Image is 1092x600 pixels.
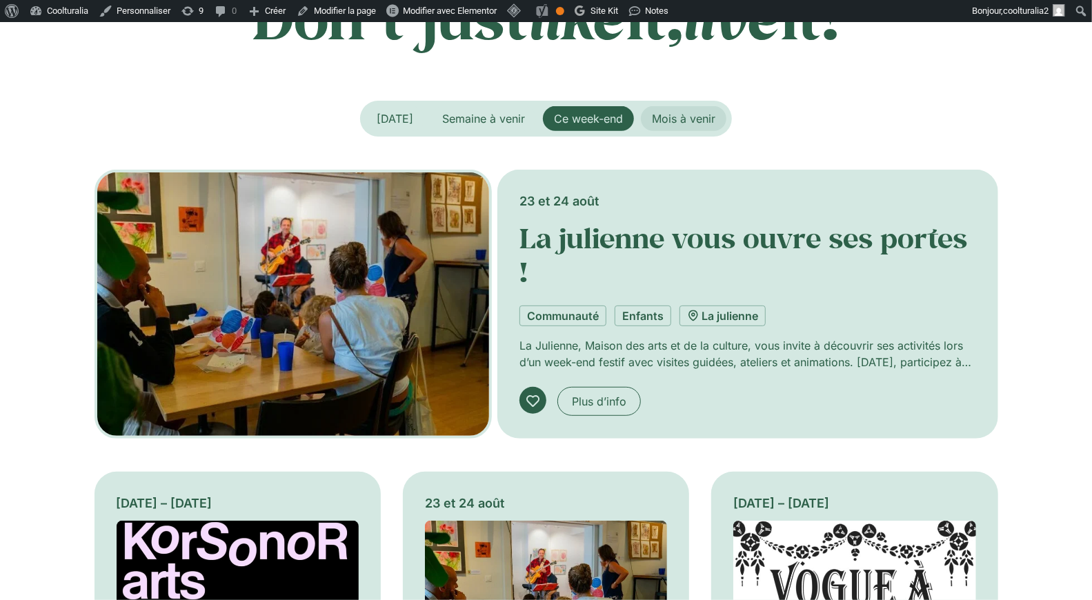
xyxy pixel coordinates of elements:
[519,337,975,370] p: La Julienne, Maison des arts et de la culture, vous invite à découvrir ses activités lors d’un we...
[425,494,667,512] div: 23 et 24 août
[403,6,497,16] span: Modifier avec Elementor
[679,306,766,326] a: La julienne
[519,306,606,326] a: Communauté
[377,112,413,126] span: [DATE]
[1003,6,1049,16] span: coolturalia2
[557,387,641,416] a: Plus d’info
[442,112,525,126] span: Semaine à venir
[590,6,618,16] span: Site Kit
[519,220,967,290] a: La julienne vous ouvre ses portes !
[733,494,975,512] div: [DATE] – [DATE]
[652,112,715,126] span: Mois à venir
[519,192,975,210] div: 23 et 24 août
[615,306,671,326] a: Enfants
[554,112,623,126] span: Ce week-end
[572,393,626,410] span: Plus d’info
[556,7,564,15] div: OK
[117,494,359,512] div: [DATE] – [DATE]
